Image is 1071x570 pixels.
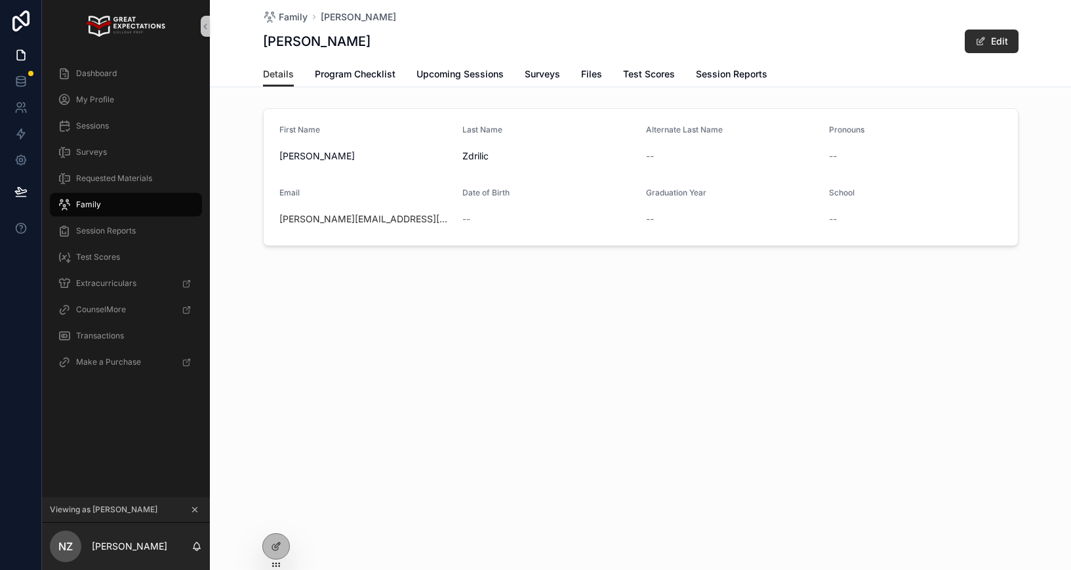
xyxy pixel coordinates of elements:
[829,188,855,197] span: School
[279,188,300,197] span: Email
[92,540,167,553] p: [PERSON_NAME]
[829,213,837,226] span: --
[76,278,136,289] span: Extracurriculars
[696,68,767,81] span: Session Reports
[416,62,504,89] a: Upcoming Sessions
[462,125,502,134] span: Last Name
[76,357,141,367] span: Make a Purchase
[50,504,157,515] span: Viewing as [PERSON_NAME]
[646,150,654,163] span: --
[525,68,560,81] span: Surveys
[50,272,202,295] a: Extracurriculars
[696,62,767,89] a: Session Reports
[462,150,636,163] span: Zdrilic
[263,68,294,81] span: Details
[623,68,675,81] span: Test Scores
[646,188,706,197] span: Graduation Year
[315,62,395,89] a: Program Checklist
[50,245,202,269] a: Test Scores
[279,10,308,24] span: Family
[581,62,602,89] a: Files
[76,68,117,79] span: Dashboard
[646,213,654,226] span: --
[50,219,202,243] a: Session Reports
[279,150,453,163] span: [PERSON_NAME]
[76,304,126,315] span: CounselMore
[279,213,453,226] a: [PERSON_NAME][EMAIL_ADDRESS][DOMAIN_NAME]
[76,199,101,210] span: Family
[76,147,107,157] span: Surveys
[623,62,675,89] a: Test Scores
[646,125,723,134] span: Alternate Last Name
[581,68,602,81] span: Files
[263,62,294,87] a: Details
[829,150,837,163] span: --
[50,193,202,216] a: Family
[965,30,1019,53] button: Edit
[462,213,470,226] span: --
[50,350,202,374] a: Make a Purchase
[315,68,395,81] span: Program Checklist
[76,252,120,262] span: Test Scores
[263,10,308,24] a: Family
[76,173,152,184] span: Requested Materials
[76,331,124,341] span: Transactions
[321,10,396,24] a: [PERSON_NAME]
[58,539,73,554] span: NZ
[76,94,114,105] span: My Profile
[462,188,510,197] span: Date of Birth
[50,140,202,164] a: Surveys
[87,16,165,37] img: App logo
[42,52,210,391] div: scrollable content
[829,125,864,134] span: Pronouns
[50,114,202,138] a: Sessions
[263,32,371,51] h1: [PERSON_NAME]
[50,167,202,190] a: Requested Materials
[76,121,109,131] span: Sessions
[525,62,560,89] a: Surveys
[76,226,136,236] span: Session Reports
[279,125,320,134] span: First Name
[50,298,202,321] a: CounselMore
[50,324,202,348] a: Transactions
[416,68,504,81] span: Upcoming Sessions
[50,88,202,112] a: My Profile
[50,62,202,85] a: Dashboard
